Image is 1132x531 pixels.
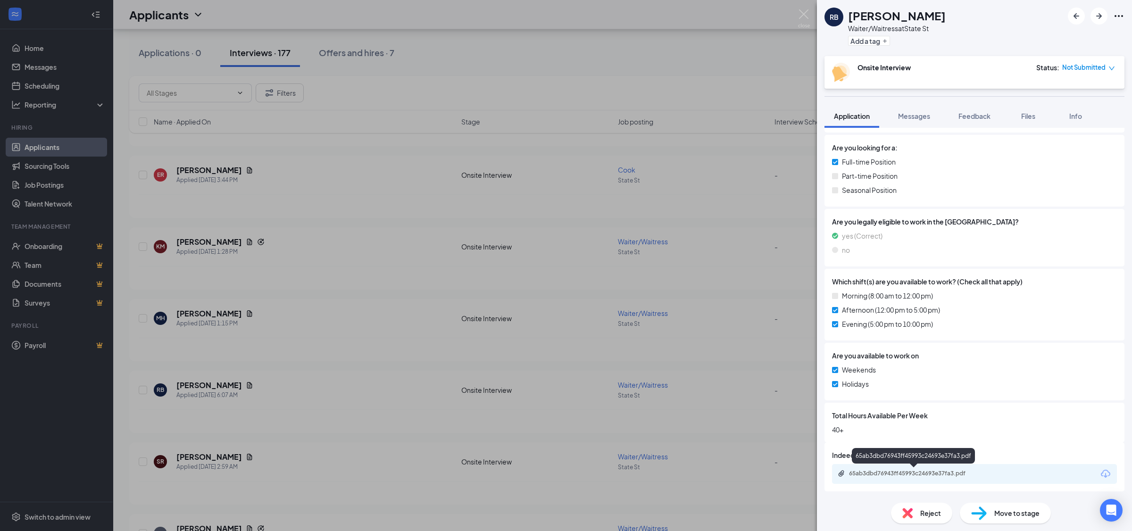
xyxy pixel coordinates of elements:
div: Open Intercom Messenger [1100,499,1123,522]
button: ArrowRight [1090,8,1107,25]
span: Which shift(s) are you available to work? (Check all that apply) [832,276,1023,287]
span: Reject [920,508,941,518]
span: Full-time Position [842,157,896,167]
span: Messages [898,112,930,120]
span: Total Hours Available Per Week [832,410,928,421]
span: Info [1069,112,1082,120]
div: 65ab3dbd76943ff45993c24693e37fa3.pdf [852,448,975,464]
span: Afternoon (12:00 pm to 5:00 pm) [842,305,940,315]
div: Status : [1036,63,1059,72]
div: Waiter/Waitress at State St [848,24,946,33]
span: 40+ [832,424,1117,435]
h1: [PERSON_NAME] [848,8,946,24]
svg: Paperclip [838,470,845,477]
span: Are you legally eligible to work in the [GEOGRAPHIC_DATA]? [832,216,1117,227]
span: Not Submitted [1062,63,1106,72]
svg: ArrowLeftNew [1071,10,1082,22]
span: Indeed Resume [832,450,882,460]
span: Seasonal Position [842,185,897,195]
span: Move to stage [994,508,1040,518]
span: Evening (5:00 pm to 10:00 pm) [842,319,933,329]
svg: ArrowRight [1093,10,1105,22]
svg: Download [1100,468,1111,480]
span: down [1108,65,1115,72]
button: PlusAdd a tag [848,36,890,46]
a: Paperclip65ab3dbd76943ff45993c24693e37fa3.pdf [838,470,990,479]
div: RB [830,12,839,22]
span: Part-time Position [842,171,898,181]
svg: Plus [882,38,888,44]
span: Holidays [842,379,869,389]
span: yes (Correct) [842,231,882,241]
span: Application [834,112,870,120]
b: Onsite Interview [857,63,911,72]
span: no [842,245,850,255]
span: Weekends [842,365,876,375]
span: Feedback [958,112,990,120]
svg: Ellipses [1113,10,1124,22]
span: Are you available to work on [832,350,919,361]
span: Files [1021,112,1035,120]
div: 65ab3dbd76943ff45993c24693e37fa3.pdf [849,470,981,477]
span: Are you looking for a: [832,142,898,153]
span: Morning (8:00 am to 12:00 pm) [842,290,933,301]
button: ArrowLeftNew [1068,8,1085,25]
